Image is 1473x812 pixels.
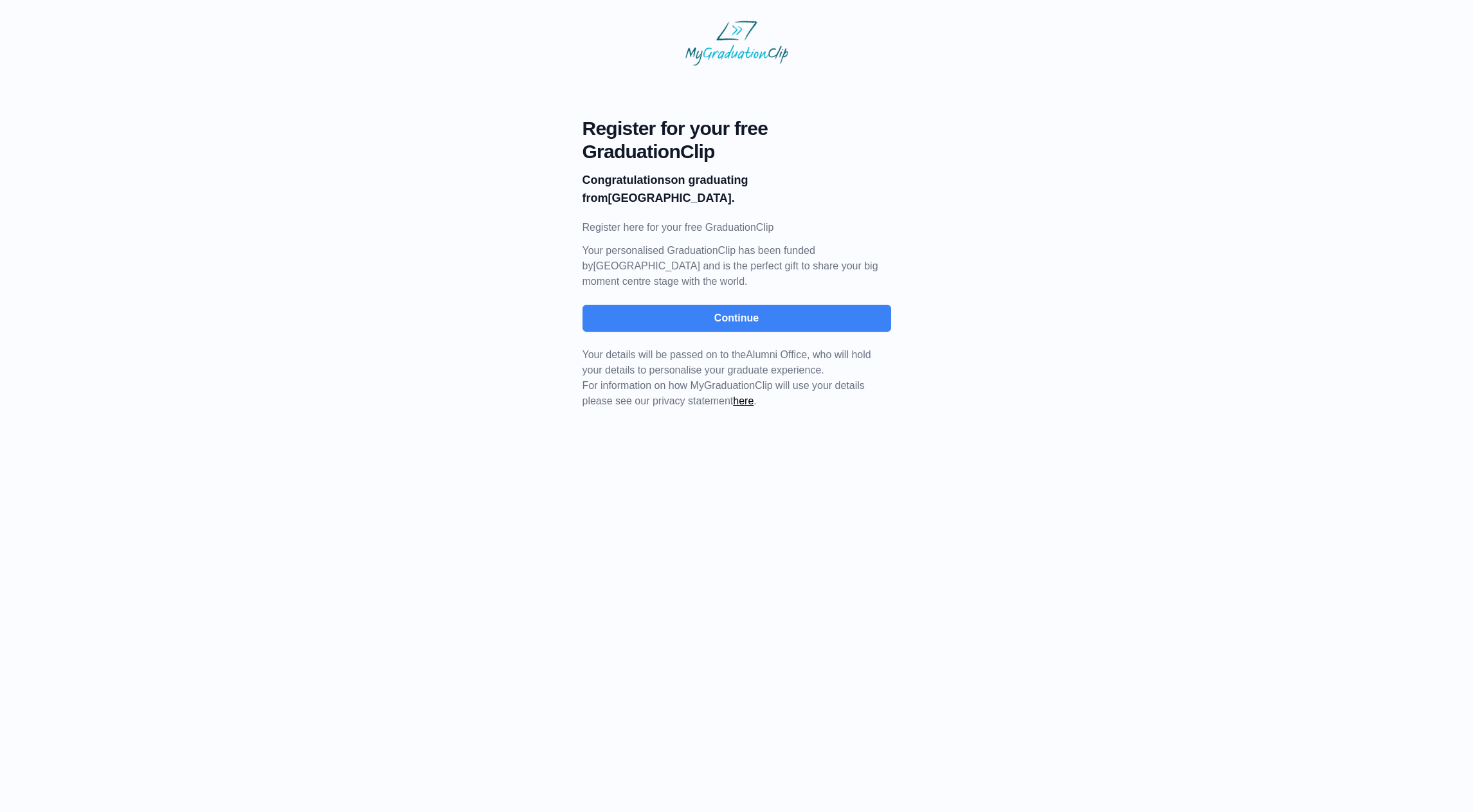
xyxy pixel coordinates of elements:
b: Congratulations [583,174,671,186]
span: For information on how MyGraduationClip will use your details please see our privacy statement . [583,349,871,406]
p: Your personalised GraduationClip has been funded by [GEOGRAPHIC_DATA] and is the perfect gift to ... [583,243,891,289]
span: GraduationClip [583,140,891,163]
img: MyGraduationClip [685,21,788,66]
p: on graduating from [GEOGRAPHIC_DATA]. [583,171,891,207]
span: Your details will be passed on to the , who will hold your details to personalise your graduate e... [583,349,871,375]
a: here [733,395,754,406]
span: Alumni Office [746,349,807,360]
p: Register here for your free GraduationClip [583,220,891,235]
button: Continue [583,305,891,332]
span: Register for your free [583,117,891,140]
